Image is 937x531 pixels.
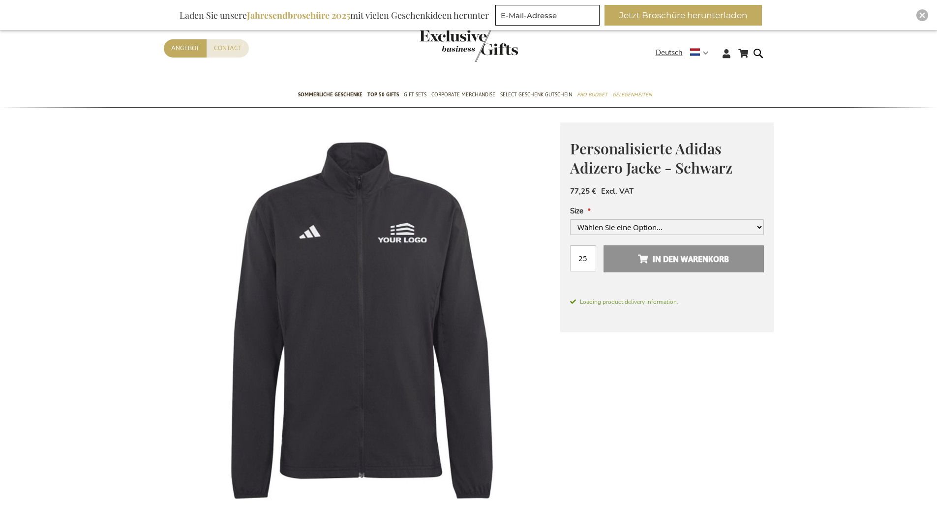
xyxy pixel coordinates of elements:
[495,5,600,26] input: E-Mail-Adresse
[164,39,207,58] a: Angebot
[175,5,493,26] div: Laden Sie unsere mit vielen Geschenkideen herunter
[601,186,634,196] span: Excl. VAT
[919,12,925,18] img: Close
[577,89,607,100] span: Pro Budget
[404,83,426,108] a: Gift Sets
[500,89,572,100] span: Select Geschenk Gutschein
[612,89,652,100] span: Gelegenheiten
[570,186,596,196] span: 77,25 €
[298,89,363,100] span: Sommerliche geschenke
[570,139,732,177] span: Personalisierte Adidas Adizero Jacke - Schwarz
[431,89,495,100] span: Corporate Merchandise
[656,47,683,59] span: Deutsch
[570,245,596,271] input: Menge
[570,206,583,216] span: Size
[164,122,560,519] img: Personalised Adidas Adizero Jack - Black
[570,297,764,306] span: Loading product delivery information.
[605,5,762,26] button: Jetzt Broschüre herunterladen
[420,29,469,62] a: store logo
[431,83,495,108] a: Corporate Merchandise
[367,83,399,108] a: TOP 50 Gifts
[298,83,363,108] a: Sommerliche geschenke
[367,89,399,100] span: TOP 50 Gifts
[612,83,652,108] a: Gelegenheiten
[207,39,249,58] a: Contact
[916,9,928,21] div: Close
[495,5,603,29] form: marketing offers and promotions
[404,89,426,100] span: Gift Sets
[500,83,572,108] a: Select Geschenk Gutschein
[247,9,350,21] b: Jahresendbroschüre 2025
[420,29,518,62] img: Exclusive Business gifts logo
[577,83,607,108] a: Pro Budget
